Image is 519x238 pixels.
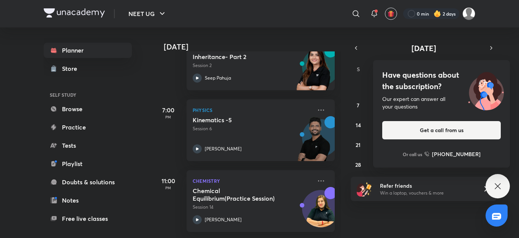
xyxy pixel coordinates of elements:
[382,121,501,139] button: Get a call from us
[462,69,510,110] img: ttu_illustration_new.svg
[44,8,105,18] img: Company Logo
[153,185,184,190] p: PM
[361,43,486,53] button: [DATE]
[62,64,82,73] div: Store
[205,75,231,81] p: Seep Pahuja
[352,158,364,171] button: September 28, 2025
[153,176,184,185] h5: 11:00
[355,161,361,168] abbr: September 28, 2025
[193,125,312,132] p: Session 6
[44,138,132,153] a: Tests
[124,6,171,21] button: NEET UG
[352,99,364,111] button: September 7, 2025
[193,105,312,115] p: Physics
[44,88,132,101] h6: SELF STUDY
[411,43,436,53] span: [DATE]
[462,7,475,20] img: Divya rakesh
[293,116,335,169] img: unacademy
[432,150,481,158] h6: [PHONE_NUMBER]
[357,181,372,196] img: referral
[357,65,360,73] abbr: Sunday
[380,182,473,190] h6: Refer friends
[193,176,312,185] p: Chemistry
[293,45,335,98] img: unacademy
[380,190,473,196] p: Win a laptop, vouchers & more
[153,115,184,119] p: PM
[44,43,132,58] a: Planner
[205,145,242,152] p: [PERSON_NAME]
[153,105,184,115] h5: 7:00
[388,10,394,17] img: avatar
[399,161,405,168] abbr: September 30, 2025
[356,121,361,129] abbr: September 14, 2025
[352,119,364,131] button: September 14, 2025
[44,156,132,171] a: Playlist
[44,211,132,226] a: Free live classes
[193,62,312,69] p: Session 2
[352,139,364,151] button: September 21, 2025
[193,204,312,211] p: Session 14
[382,95,501,110] div: Our expert can answer all your questions
[193,45,287,61] h5: Molecular Basis of Inheritance- Part 2
[205,216,242,223] p: [PERSON_NAME]
[44,8,105,19] a: Company Logo
[193,116,287,124] h5: Kinematics -5
[44,120,132,135] a: Practice
[424,150,481,158] a: [PHONE_NUMBER]
[44,193,132,208] a: Notes
[357,102,359,109] abbr: September 7, 2025
[164,42,342,51] h4: [DATE]
[377,161,383,168] abbr: September 29, 2025
[434,10,441,18] img: streak
[385,8,397,20] button: avatar
[193,187,287,202] h5: Chemical Equilibrium(Practice Session)
[44,174,132,190] a: Doubts & solutions
[356,141,361,149] abbr: September 21, 2025
[403,151,422,158] p: Or call us
[382,69,501,92] h4: Have questions about the subscription?
[44,61,132,76] a: Store
[44,101,132,117] a: Browse
[302,194,339,231] img: Avatar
